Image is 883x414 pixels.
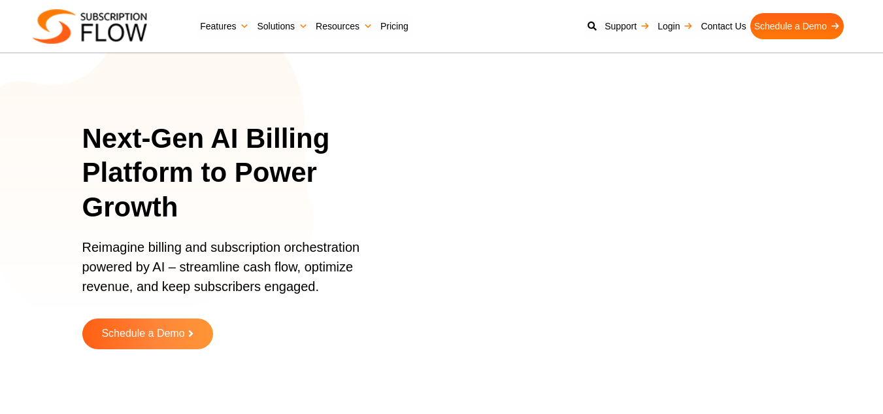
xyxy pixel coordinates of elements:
a: Pricing [376,13,412,39]
a: Solutions [253,13,312,39]
a: Schedule a Demo [750,13,844,39]
p: Reimagine billing and subscription orchestration powered by AI – streamline cash flow, optimize r... [82,237,392,309]
a: Features [196,13,253,39]
a: Contact Us [697,13,750,39]
a: Schedule a Demo [82,319,213,349]
h1: Next-Gen AI Billing Platform to Power Growth [82,122,408,225]
span: Schedule a Demo [101,328,184,339]
a: Support [601,13,654,39]
img: Subscriptionflow [33,9,147,44]
a: Resources [312,13,376,39]
a: Login [654,13,697,39]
